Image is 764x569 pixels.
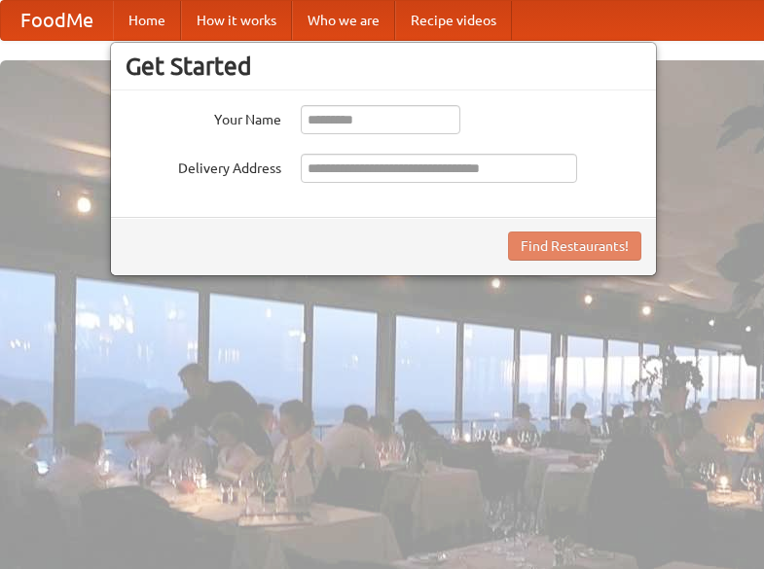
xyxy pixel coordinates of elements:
[126,105,281,129] label: Your Name
[395,1,512,40] a: Recipe videos
[126,154,281,178] label: Delivery Address
[113,1,181,40] a: Home
[126,52,641,81] h3: Get Started
[292,1,395,40] a: Who we are
[1,1,113,40] a: FoodMe
[508,231,641,261] button: Find Restaurants!
[181,1,292,40] a: How it works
